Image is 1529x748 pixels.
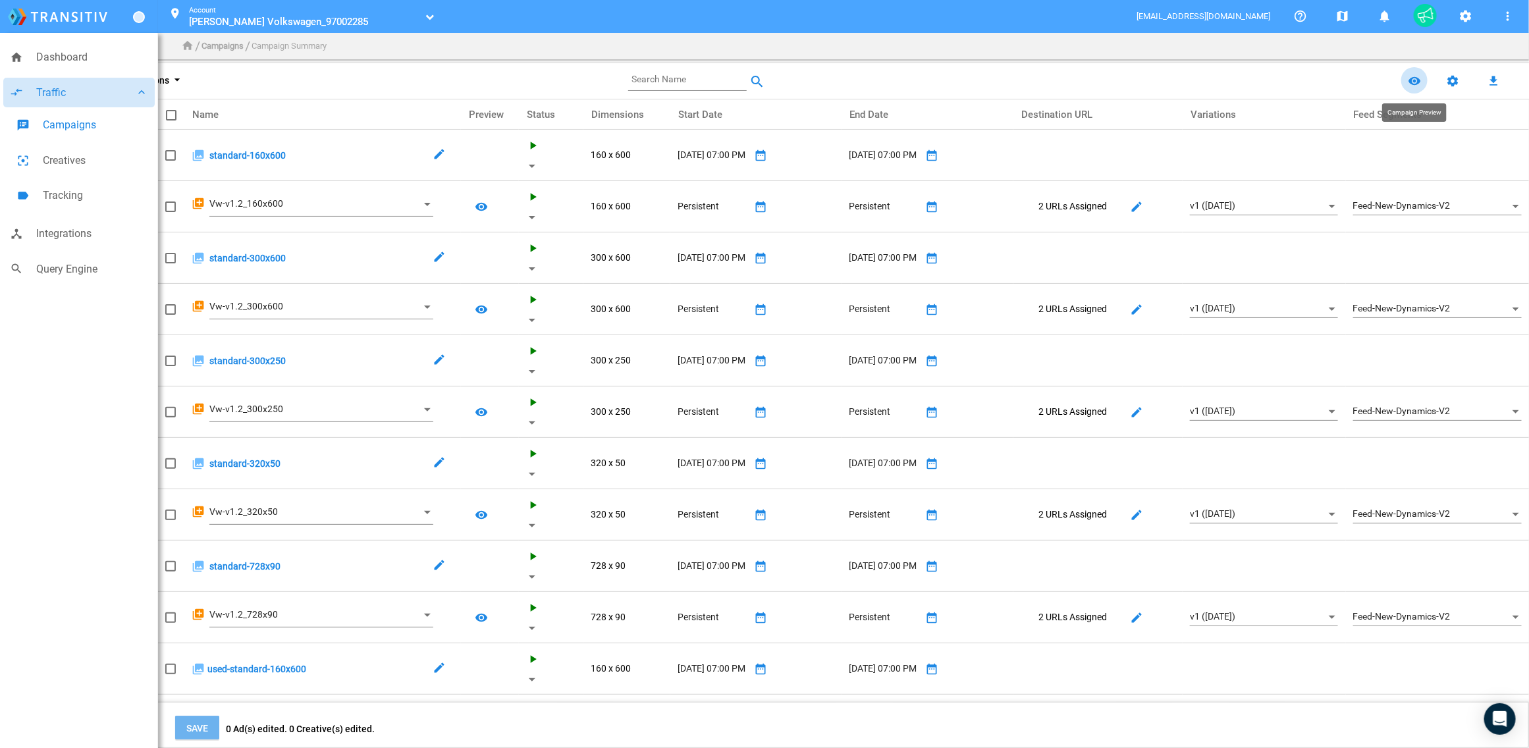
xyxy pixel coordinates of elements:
mat-icon: more_vert [1500,9,1516,24]
td: 160 x 600 [583,694,670,745]
span: 2 URLs Assigned [1021,610,1125,624]
div: Open Intercom Messenger [1484,703,1516,735]
a: Persistent [678,200,747,213]
a: searchQuery Engine [3,254,155,284]
mat-icon: date_range [925,507,940,523]
span: Integrations [36,225,148,242]
td: 160 x 600 [583,180,670,232]
mat-icon: date_range [925,353,940,369]
span: Feed-New-Dynamics-V2 [1353,508,1451,519]
mat-icon: arrow_drop_down [169,73,185,89]
mat-icon: date_range [925,661,940,677]
i: add_to_photos [192,402,205,415]
i: filter_center_focus [16,154,30,167]
mat-icon: date_range [753,456,768,471]
i: photo_library [192,457,205,470]
mat-icon: edit_main [433,454,448,470]
mat-icon: location_on [167,7,183,23]
mat-icon: help_outline [1293,9,1308,24]
td: 160 x 600 [583,129,670,180]
button: Actions [127,68,196,92]
mat-icon: date_range [753,610,768,626]
mat-icon: edit_main [1131,507,1146,523]
td: 160 x 600 [583,643,670,694]
th: Start Date [670,92,842,129]
span: Creatives [43,152,148,169]
span: [PERSON_NAME] Volkswagen_97002285 [189,16,368,28]
td: 728 x 90 [583,591,670,643]
i: keyboard_arrow_down [135,86,148,99]
th: Dimensions [583,92,670,129]
a: Persistent [849,508,919,521]
a: Persistent [678,405,747,418]
mat-icon: play_arrow [526,190,542,206]
span: Vw-v1.2_160x600 [209,198,283,209]
a: used-standard-160x600 [207,659,306,679]
a: [DATE] 07:00 PM [849,354,919,367]
a: labelTracking [10,180,155,211]
span: Tracking [43,187,148,204]
mat-icon: play_arrow [526,242,542,257]
a: [DATE] 07:00 PM [849,662,919,675]
i: add_to_photos [192,608,205,621]
i: photo_library [192,354,205,367]
a: [DATE] 07:00 PM [678,251,747,264]
mat-icon: date_range [925,404,940,420]
i: search [10,262,23,275]
mat-icon: remove_red_eye [473,199,489,215]
mat-icon: edit_main [433,249,448,265]
td: 300 x 250 [583,386,670,437]
mat-icon: date_range [925,199,940,215]
small: Account [189,6,216,14]
button: More [1495,3,1521,29]
mat-icon: date_range [753,353,768,369]
mat-icon: date_range [925,558,940,574]
i: add_to_photos [192,197,205,210]
mat-icon: play_arrow [526,550,542,566]
mat-icon: edit_main [433,146,448,162]
mat-icon: date_range [753,404,768,420]
i: home [181,40,194,53]
td: 320 x 50 [583,437,670,489]
span: 2 URLs Assigned [1021,508,1125,521]
mat-icon: remove_red_eye [473,404,489,420]
span: Campaigns [43,117,148,134]
mat-icon: edit_main [433,660,448,676]
td: 728 x 90 [583,540,670,591]
i: photo_library [192,252,205,265]
a: standard-300x250 [209,351,286,371]
mat-icon: edit_main [433,557,448,573]
mat-icon: date_range [753,147,768,163]
div: Campaign Preview [1382,103,1447,122]
span: Feed-New-Dynamics-V2 [1353,200,1451,211]
a: filter_center_focusCreatives [10,146,155,176]
i: photo_library [192,662,205,676]
a: Persistent [678,610,747,624]
span: 2 URLs Assigned [1021,405,1125,418]
span: Feed-New-Dynamics-V2 [1353,406,1451,416]
a: [DATE] 07:00 PM [678,662,747,675]
a: [DATE] 07:00 PM [678,354,747,367]
th: Destination URL [1013,92,1183,129]
a: standard-300x600 [209,248,286,268]
mat-icon: remove_red_eye [473,302,489,317]
span: v1 ([DATE]) [1190,406,1235,416]
a: [DATE] 07:00 PM [678,148,747,161]
a: Persistent [849,200,919,213]
mat-icon: play_arrow [526,344,542,360]
span: v1 ([DATE]) [1190,200,1235,211]
mat-icon: edit_main [1131,610,1146,626]
mat-icon: edit_main [433,352,448,367]
mat-icon: date_range [925,610,940,626]
i: photo_library [192,149,205,162]
a: [DATE] 07:00 PM [849,251,919,264]
mat-icon: play_arrow [526,396,542,412]
span: Vw-v1.2_320x50 [209,506,278,517]
mat-icon: date_range [753,302,768,317]
mat-icon: date_range [753,250,768,266]
mat-icon: date_range [925,302,940,317]
mat-icon: play_arrow [526,139,542,155]
a: [DATE] 07:00 PM [849,456,919,469]
span: Feed-New-Dynamics-V2 [1353,303,1451,313]
a: device_hubIntegrations [3,219,155,249]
